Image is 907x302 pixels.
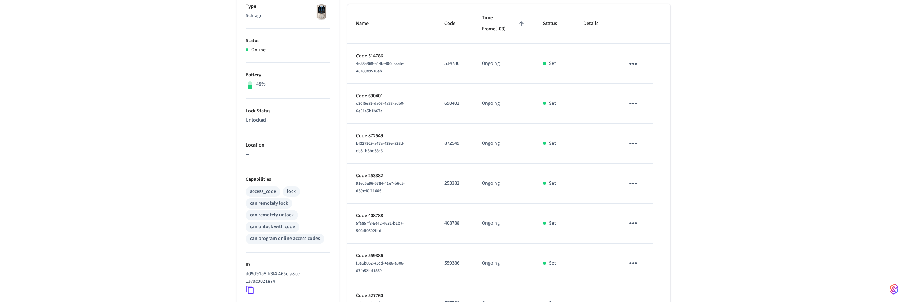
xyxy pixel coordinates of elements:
[482,12,526,35] span: Time Frame(-03)
[549,140,556,147] p: Set
[246,37,330,45] p: Status
[543,18,566,29] span: Status
[250,235,320,242] div: can program online access codes
[246,3,330,10] p: Type
[356,180,405,194] span: 91ec5e96-5784-41e7-b6c5-d39e40f11666
[444,18,465,29] span: Code
[890,283,898,295] img: SeamLogoGradient.69752ec5.svg
[444,140,465,147] p: 872549
[444,220,465,227] p: 408788
[356,172,427,180] p: Code 253382
[473,44,535,84] td: Ongoing
[549,180,556,187] p: Set
[473,244,535,283] td: Ongoing
[356,140,404,154] span: bf327929-a47a-439e-828d-cb81b3bc38c6
[356,212,427,220] p: Code 408788
[356,92,427,100] p: Code 690401
[246,176,330,183] p: Capabilities
[356,220,404,234] span: 5faa57f8-9e42-4631-b1b7-500df0502fbd
[250,211,294,219] div: can remotely unlock
[356,292,427,300] p: Code 527760
[549,220,556,227] p: Set
[246,142,330,149] p: Location
[473,84,535,124] td: Ongoing
[250,223,295,231] div: can unlock with code
[356,260,404,274] span: f3e6b062-43cd-4ee6-a306-67fa52bd1559
[356,252,427,260] p: Code 559386
[246,12,330,20] p: Schlage
[246,261,330,269] p: ID
[256,81,266,88] p: 48%
[246,270,328,285] p: d09d91a8-b3f4-465e-a8ee-137ac0021e74
[356,61,404,74] span: 4e58a368-a44b-400d-aafe-48789e9510eb
[246,71,330,79] p: Battery
[356,132,427,140] p: Code 872549
[444,260,465,267] p: 559386
[549,260,556,267] p: Set
[473,124,535,164] td: Ongoing
[356,18,378,29] span: Name
[250,188,276,195] div: access_code
[246,151,330,158] p: —
[246,107,330,115] p: Lock Status
[313,3,330,21] img: Schlage Sense Smart Deadbolt with Camelot Trim, Front
[246,117,330,124] p: Unlocked
[473,164,535,204] td: Ongoing
[444,60,465,67] p: 514786
[356,52,427,60] p: Code 514786
[549,100,556,107] p: Set
[473,204,535,244] td: Ongoing
[250,200,288,207] div: can remotely lock
[287,188,296,195] div: lock
[549,60,556,67] p: Set
[356,101,404,114] span: c30f5e89-da03-4a33-acb0-6e51e5b1b67a
[251,46,266,54] p: Online
[444,180,465,187] p: 253382
[583,18,608,29] span: Details
[444,100,465,107] p: 690401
